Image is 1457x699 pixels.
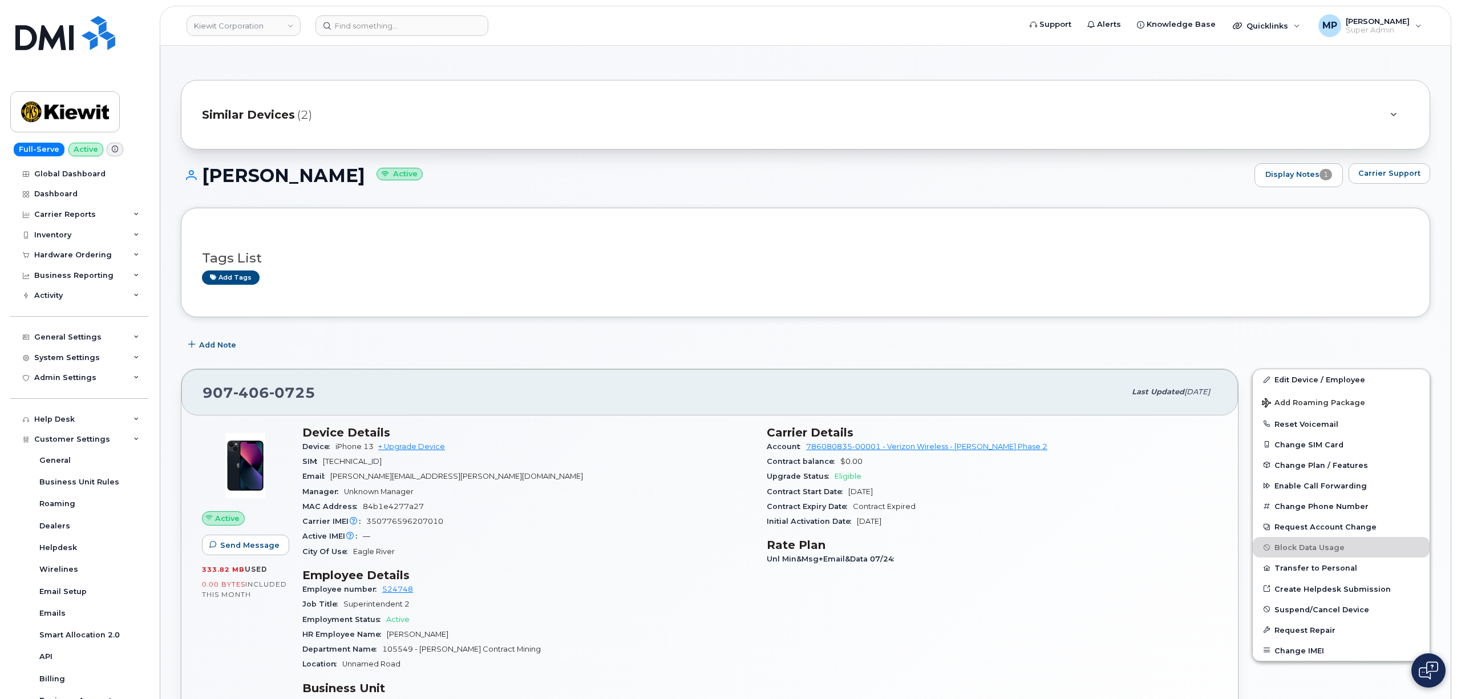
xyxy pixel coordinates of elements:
span: — [363,532,370,540]
span: 84b1e4277a27 [363,502,424,511]
span: 105549 - [PERSON_NAME] Contract Mining [382,645,541,653]
button: Change Phone Number [1253,496,1430,516]
span: Unknown Manager [344,487,414,496]
span: $0.00 [840,457,863,466]
button: Reset Voicemail [1253,414,1430,434]
button: Transfer to Personal [1253,557,1430,578]
span: 406 [233,384,269,401]
h3: Business Unit [302,681,753,695]
span: [PERSON_NAME] [387,630,448,639]
img: Open chat [1419,661,1438,680]
span: Suspend/Cancel Device [1274,605,1369,613]
span: Manager [302,487,344,496]
a: + Upgrade Device [378,442,445,451]
span: [PERSON_NAME][EMAIL_ADDRESS][PERSON_NAME][DOMAIN_NAME] [330,472,583,480]
span: Employment Status [302,615,386,624]
button: Suspend/Cancel Device [1253,599,1430,620]
span: Active [215,513,240,524]
span: Enable Call Forwarding [1274,482,1367,490]
span: Upgrade Status [767,472,835,480]
span: Location [302,660,342,668]
a: Add tags [202,270,260,285]
a: Edit Device / Employee [1253,369,1430,390]
span: [DATE] [848,487,873,496]
span: SIM [302,457,323,466]
a: 524748 [382,585,413,593]
span: iPhone 13 [335,442,374,451]
button: Add Note [181,334,246,355]
span: Carrier IMEI [302,517,366,526]
button: Change Plan / Features [1253,455,1430,475]
button: Request Account Change [1253,516,1430,537]
h3: Tags List [202,251,1409,265]
span: HR Employee Name [302,630,387,639]
h3: Carrier Details [767,426,1217,439]
h1: [PERSON_NAME] [181,165,1249,185]
span: [TECHNICAL_ID] [323,457,382,466]
span: City Of Use [302,547,353,556]
h3: Device Details [302,426,753,439]
span: Device [302,442,335,451]
a: Create Helpdesk Submission [1253,579,1430,599]
span: 0.00 Bytes [202,580,245,588]
span: [DATE] [1184,387,1210,396]
span: Contract Expired [853,502,916,511]
h3: Employee Details [302,568,753,582]
span: Send Message [220,540,280,551]
span: 1 [1320,169,1332,180]
h3: Rate Plan [767,538,1217,552]
span: Similar Devices [202,107,295,123]
span: Add Roaming Package [1262,398,1365,409]
span: Last updated [1132,387,1184,396]
button: Enable Call Forwarding [1253,475,1430,496]
span: Eagle River [353,547,395,556]
span: Superintendent 2 [343,600,410,608]
span: Employee number [302,585,382,593]
small: Active [377,168,423,181]
span: Email [302,472,330,480]
span: Active IMEI [302,532,363,540]
span: Unl Min&Msg+Email&Data 07/24 [767,555,900,563]
span: Contract Start Date [767,487,848,496]
span: Change Plan / Features [1274,460,1368,469]
span: Account [767,442,806,451]
a: Display Notes1 [1254,163,1343,187]
span: Unnamed Road [342,660,400,668]
span: Add Note [199,340,236,350]
button: Change IMEI [1253,640,1430,661]
span: 350776596207010 [366,517,443,526]
span: 333.82 MB [202,565,245,573]
button: Send Message [202,535,289,555]
button: Block Data Usage [1253,537,1430,557]
span: used [245,565,268,573]
span: Active [386,615,410,624]
button: Request Repair [1253,620,1430,640]
span: 907 [203,384,315,401]
span: Department Name [302,645,382,653]
span: Job Title [302,600,343,608]
button: Add Roaming Package [1253,390,1430,414]
span: Contract Expiry Date [767,502,853,511]
span: Initial Activation Date [767,517,857,526]
img: image20231002-3703462-1ig824h.jpeg [211,431,280,500]
span: Contract balance [767,457,840,466]
button: Carrier Support [1349,163,1430,184]
span: [DATE] [857,517,881,526]
button: Change SIM Card [1253,434,1430,455]
span: Carrier Support [1358,168,1420,179]
span: Eligible [835,472,861,480]
a: 786080835-00001 - Verizon Wireless - [PERSON_NAME] Phase 2 [806,442,1047,451]
span: 0725 [269,384,315,401]
span: (2) [297,107,312,123]
span: included this month [202,580,287,599]
span: MAC Address [302,502,363,511]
